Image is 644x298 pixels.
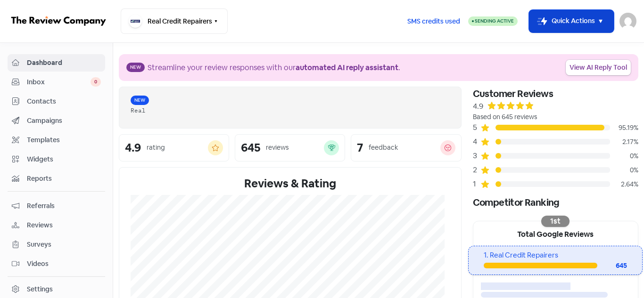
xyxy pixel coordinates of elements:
div: Settings [27,284,53,294]
a: Referrals [8,197,105,215]
div: 3 [473,150,480,161]
div: 645 [241,142,260,153]
div: Based on 645 reviews [473,112,638,122]
span: New [131,96,149,105]
a: Settings [8,281,105,298]
a: Inbox 0 [8,73,105,91]
a: Contacts [8,93,105,110]
div: 4 [473,136,480,147]
button: Quick Actions [529,10,614,32]
a: Reviews [8,217,105,234]
span: Referrals [27,201,101,211]
span: Sending Active [475,18,514,24]
div: feedback [369,143,398,153]
div: 4.9 [125,142,141,153]
div: 1. Real Credit Repairers [484,250,627,261]
div: 645 [597,261,627,271]
div: 0% [610,151,638,161]
div: 5 [473,122,480,133]
a: Videos [8,255,105,273]
a: Campaigns [8,112,105,129]
span: Dashboard [27,58,101,68]
div: 1 [473,178,480,190]
div: Reviews & Rating [131,175,450,192]
div: Real [131,106,450,115]
span: 0 [91,77,101,87]
span: Templates [27,135,101,145]
a: 645reviews [235,134,345,161]
a: Dashboard [8,54,105,72]
div: Competitor Ranking [473,195,638,209]
span: Widgets [27,154,101,164]
div: 4.9 [473,101,483,112]
div: 2 [473,164,480,176]
a: SMS credits used [399,16,468,25]
button: Real Credit Repairers [121,8,228,34]
a: Reports [8,170,105,187]
span: Inbox [27,77,91,87]
a: Sending Active [468,16,518,27]
div: rating [147,143,165,153]
a: 4.9rating [119,134,229,161]
span: Contacts [27,97,101,106]
span: Campaigns [27,116,101,126]
div: 1st [541,216,570,227]
span: New [126,63,145,72]
a: Widgets [8,151,105,168]
a: Surveys [8,236,105,253]
span: SMS credits used [407,16,460,26]
span: Reviews [27,220,101,230]
div: 7 [357,142,363,153]
div: Streamline your review responses with our . [148,62,400,73]
a: View AI Reply Tool [566,60,631,75]
div: 2.64% [610,179,638,189]
div: Customer Reviews [473,87,638,101]
div: 95.19% [610,123,638,133]
span: Reports [27,174,101,184]
div: Total Google Reviews [473,221,638,246]
b: automated AI reply assistant [296,63,398,72]
span: Surveys [27,240,101,250]
img: User [619,13,636,30]
span: Videos [27,259,101,269]
a: 7feedback [351,134,461,161]
div: 2.17% [610,137,638,147]
a: Templates [8,131,105,149]
div: 0% [610,165,638,175]
div: reviews [266,143,289,153]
